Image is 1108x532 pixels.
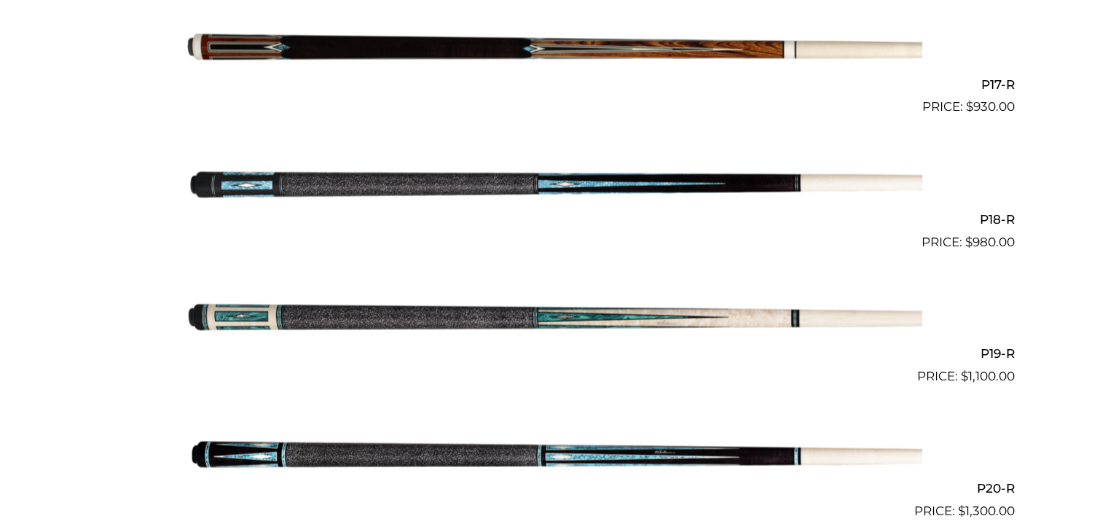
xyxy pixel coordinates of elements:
h2: P18-R [94,205,1015,232]
img: P19-R [186,257,922,380]
h2: P17-R [94,71,1015,98]
bdi: 930.00 [966,99,1015,114]
a: P19-R $1,100.00 [94,257,1015,386]
span: $ [965,234,973,249]
span: $ [958,503,965,517]
span: $ [966,99,973,114]
bdi: 980.00 [965,234,1015,249]
a: P18-R $980.00 [94,122,1015,251]
h2: P19-R [94,340,1015,367]
img: P18-R [186,122,922,245]
h2: P20-R [94,474,1015,501]
bdi: 1,100.00 [961,368,1015,383]
a: P20-R $1,300.00 [94,391,1015,520]
img: P20-R [186,391,922,514]
span: $ [961,368,968,383]
bdi: 1,300.00 [958,503,1015,517]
